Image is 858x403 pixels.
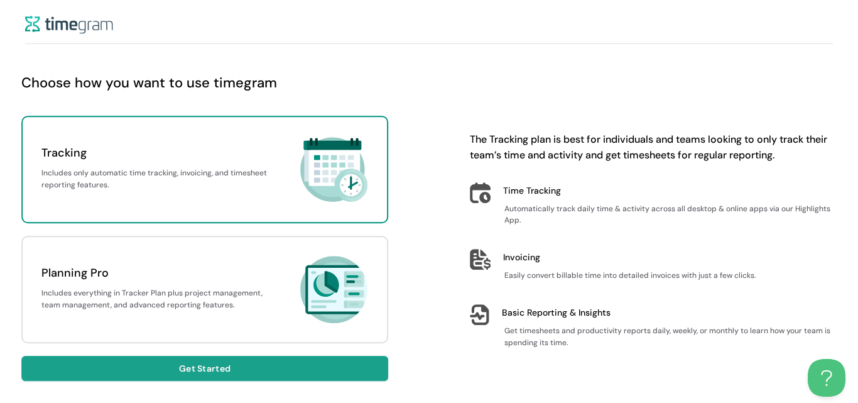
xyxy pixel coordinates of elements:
[808,359,845,397] iframe: Toggle Customer Support
[502,306,611,319] h1: Basic Reporting & Insights
[21,236,388,343] div: Planning ProIncludes everything in Tracker Plan plus project management, team management, and adv...
[300,136,367,203] img: Tracking
[300,256,367,323] img: Planning Pro
[179,362,231,375] span: Get Started
[41,264,279,282] h1: Planning Pro
[21,356,388,381] button: Get Started
[470,132,837,163] h1: The Tracking plan is best for individuals and teams looking to only track their team’s time and a...
[21,116,388,223] div: TrackingIncludes only automatic time tracking, invoicing, and timesheet reporting features.Tracking
[41,168,279,192] h1: Includes only automatic time tracking, invoicing, and timesheet reporting features.
[503,251,540,265] h1: Invoicing
[21,72,837,94] h1: Choose how you want to use timegram
[41,288,279,312] h1: Includes everything in Tracker Plan plus project management, team management, and advanced report...
[504,270,837,282] h1: Easily convert billable time into detailed invoices with just a few clicks.
[470,304,489,325] img: Basic Reporting & Insights
[504,203,837,227] h1: Automatically track daily time & activity across all desktop & online apps via our Highlights App.
[470,250,491,270] img: Invoicing
[504,325,837,349] h1: Get timesheets and productivity reports daily, weekly, or monthly to learn how your team is spend...
[503,184,561,197] h1: Time Tracking
[41,144,279,162] h1: Tracking
[470,182,491,203] img: Time Tracking
[25,16,113,34] img: logo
